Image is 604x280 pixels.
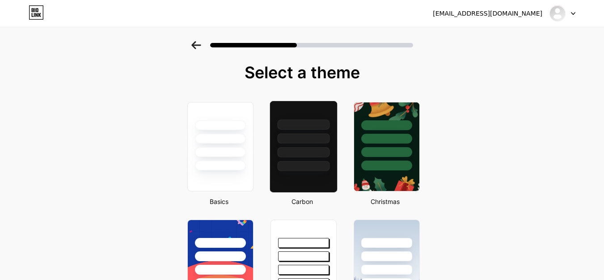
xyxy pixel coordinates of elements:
div: [EMAIL_ADDRESS][DOMAIN_NAME] [433,9,542,18]
div: Basics [185,197,253,206]
div: Carbon [268,197,337,206]
img: jeetbuzzgames [549,5,566,22]
div: Select a theme [184,64,421,81]
div: Christmas [351,197,420,206]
